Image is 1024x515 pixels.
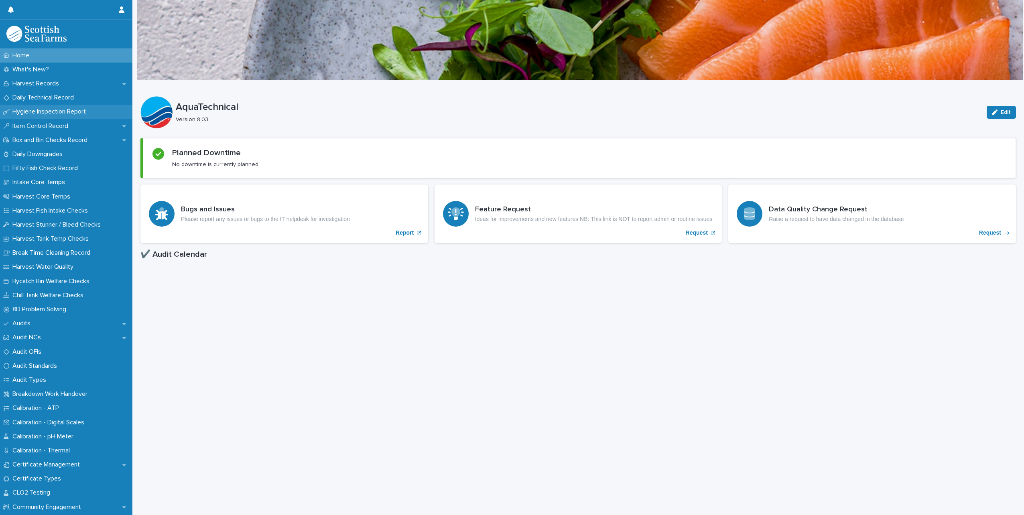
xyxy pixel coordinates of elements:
[172,161,258,168] p: No downtime is currently planned
[435,185,722,243] a: Request
[140,249,1016,259] h1: ✔️ Audit Calendar
[9,390,94,398] p: Breakdown Work Handover
[9,207,94,215] p: Harvest Fish Intake Checks
[9,193,77,201] p: Harvest Core Temps
[6,26,67,42] img: mMrefqRFQpe26GRNOUkG
[475,216,713,223] p: Ideas for improvements and new features NB: This link is NOT to report admin or routine issues
[9,164,84,172] p: Fifty Fish Check Record
[9,278,96,285] p: Bycatch Bin Welfare Checks
[979,229,1001,236] p: Request
[9,320,37,327] p: Audits
[9,66,55,73] p: What's New?
[9,362,63,370] p: Audit Standards
[9,249,97,257] p: Break Time Cleaning Record
[9,52,36,59] p: Home
[9,334,47,341] p: Audit NCs
[9,263,80,271] p: Harvest Water Quality
[181,205,350,214] h3: Bugs and Issues
[140,185,428,243] a: Report
[9,178,71,186] p: Intake Core Temps
[172,148,241,158] h2: Planned Downtime
[9,150,69,158] p: Daily Downgrades
[475,205,713,214] h3: Feature Request
[728,185,1016,243] a: Request
[1001,109,1011,115] span: Edit
[9,122,75,130] p: Item Control Record
[769,205,904,214] h3: Data Quality Change Request
[686,229,708,236] p: Request
[9,461,86,468] p: Certificate Management
[9,489,57,497] p: CLO2 Testing
[9,235,95,243] p: Harvest Tank Temp Checks
[9,306,73,313] p: 8D Problem Solving
[9,433,80,440] p: Calibration - pH Meter
[9,80,65,87] p: Harvest Records
[176,101,980,113] p: AquaTechnical
[9,447,76,454] p: Calibration - Thermal
[176,116,977,123] p: Version 8.03
[9,221,107,229] p: Harvest Stunner / Bleed Checks
[9,503,87,511] p: Community Engagement
[9,108,92,116] p: Hygiene Inspection Report
[9,475,67,483] p: Certificate Types
[9,419,91,426] p: Calibration - Digital Scales
[9,376,53,384] p: Audit Types
[9,348,48,356] p: Audit OFIs
[181,216,350,223] p: Please report any issues or bugs to the IT helpdesk for investigation
[9,136,94,144] p: Box and Bin Checks Record
[987,106,1016,119] button: Edit
[9,292,90,299] p: Chill Tank Welfare Checks
[9,94,80,101] p: Daily Technical Record
[9,404,65,412] p: Calibration - ATP
[769,216,904,223] p: Raise a request to have data changed in the database
[396,229,414,236] p: Report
